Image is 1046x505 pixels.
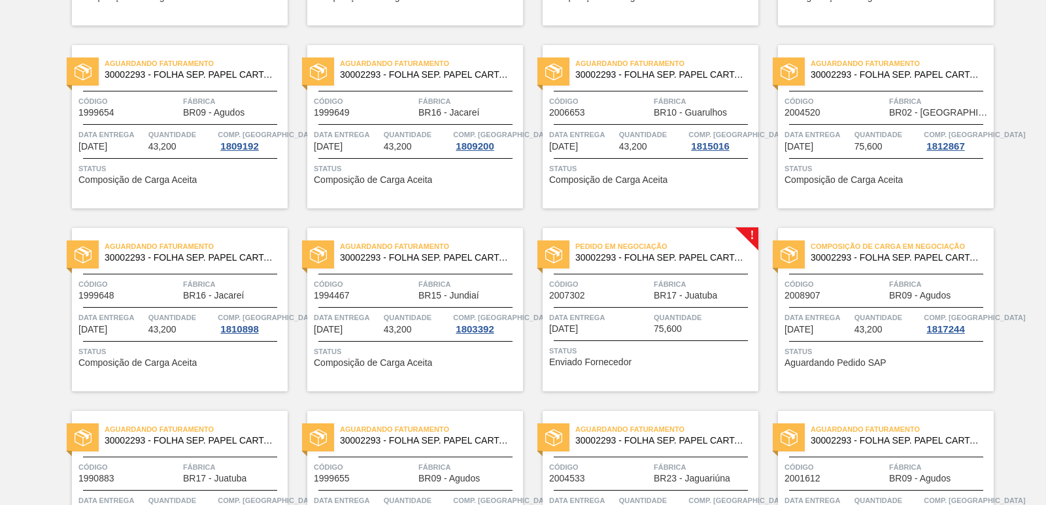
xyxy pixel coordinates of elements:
[183,474,246,483] span: BR17 - Juatuba
[148,142,177,152] span: 43,200
[75,63,92,80] img: status
[453,324,496,334] div: 1803392
[654,95,755,108] span: Fábrica
[105,70,277,80] span: 30002293 - FOLHA SEP. PAPEL CARTAO 1200x1000M 350g
[785,311,851,324] span: Data entrega
[785,291,820,301] span: 2008907
[654,474,730,483] span: BR23 - Jaguariúna
[924,324,967,334] div: 1817244
[889,461,990,474] span: Fábrica
[105,57,288,70] span: Aguardando Faturamento
[811,70,983,80] span: 30002293 - FOLHA SEP. PAPEL CARTAO 1200x1000M 350g
[340,240,523,253] span: Aguardando Faturamento
[758,45,994,208] a: statusAguardando Faturamento30002293 - FOLHA SEP. PAPEL CARTAO 1200x1000M 350gCódigo2004520Fábric...
[654,278,755,291] span: Fábrica
[781,63,798,80] img: status
[78,461,180,474] span: Código
[340,436,513,446] span: 30002293 - FOLHA SEP. PAPEL CARTAO 1200x1000M 350g
[549,162,755,175] span: Status
[218,311,284,334] a: Comp. [GEOGRAPHIC_DATA]1810898
[453,311,554,324] span: Comp. Carga
[418,474,480,483] span: BR09 - Agudos
[314,175,432,185] span: Composição de Carga Aceita
[314,162,520,175] span: Status
[889,278,990,291] span: Fábrica
[811,240,994,253] span: Composição de Carga em Negociação
[549,461,650,474] span: Código
[688,141,732,152] div: 1815016
[148,325,177,334] span: 43,200
[575,436,748,446] span: 30002293 - FOLHA SEP. PAPEL CARTAO 1200x1000M 350g
[183,278,284,291] span: Fábrica
[314,128,380,141] span: Data entrega
[183,108,245,118] span: BR09 - Agudos
[418,108,479,118] span: BR16 - Jacareí
[654,291,717,301] span: BR17 - Juatuba
[78,278,180,291] span: Código
[549,278,650,291] span: Código
[314,95,415,108] span: Código
[785,162,990,175] span: Status
[575,57,758,70] span: Aguardando Faturamento
[183,461,284,474] span: Fábrica
[314,142,343,152] span: 12/09/2025
[310,63,327,80] img: status
[785,325,813,334] span: 17/09/2025
[575,70,748,80] span: 30002293 - FOLHA SEP. PAPEL CARTAO 1200x1000M 350g
[78,128,145,141] span: Data entrega
[418,95,520,108] span: Fábrica
[924,128,1025,141] span: Comp. Carga
[549,175,667,185] span: Composição de Carga Aceita
[105,423,288,436] span: Aguardando Faturamento
[78,108,114,118] span: 1999654
[288,45,523,208] a: statusAguardando Faturamento30002293 - FOLHA SEP. PAPEL CARTAO 1200x1000M 350gCódigo1999649Fábric...
[78,345,284,358] span: Status
[314,358,432,368] span: Composição de Carga Aceita
[314,311,380,324] span: Data entrega
[619,128,686,141] span: Quantidade
[549,291,585,301] span: 2007302
[575,253,748,263] span: 30002293 - FOLHA SEP. PAPEL CARTAO 1200x1000M 350g
[340,253,513,263] span: 30002293 - FOLHA SEP. PAPEL CARTAO 1200x1000M 350g
[78,142,107,152] span: 11/09/2025
[619,142,647,152] span: 43,200
[105,253,277,263] span: 30002293 - FOLHA SEP. PAPEL CARTAO 1200x1000M 350g
[785,474,820,483] span: 2001612
[575,240,758,253] span: Pedido em Negociação
[785,128,851,141] span: Data entrega
[78,175,197,185] span: Composição de Carga Aceita
[654,461,755,474] span: Fábrica
[924,141,967,152] div: 1812867
[889,108,990,118] span: BR02 - Sergipe
[453,128,520,152] a: Comp. [GEOGRAPHIC_DATA]1809200
[340,70,513,80] span: 30002293 - FOLHA SEP. PAPEL CARTAO 1200x1000M 350g
[549,357,632,367] span: Enviado Fornecedor
[549,474,585,483] span: 2004533
[549,324,578,334] span: 17/09/2025
[310,429,327,446] img: status
[549,344,755,357] span: Status
[52,228,288,391] a: statusAguardando Faturamento30002293 - FOLHA SEP. PAPEL CARTAO 1200x1000M 350gCódigo1999648Fábric...
[78,95,180,108] span: Código
[889,474,951,483] span: BR09 - Agudos
[453,311,520,334] a: Comp. [GEOGRAPHIC_DATA]1803392
[340,423,523,436] span: Aguardando Faturamento
[785,175,903,185] span: Composição de Carga Aceita
[854,142,883,152] span: 75,600
[889,291,951,301] span: BR09 - Agudos
[314,291,350,301] span: 1994467
[78,358,197,368] span: Composição de Carga Aceita
[148,128,215,141] span: Quantidade
[575,423,758,436] span: Aguardando Faturamento
[654,324,682,334] span: 75,600
[924,311,990,334] a: Comp. [GEOGRAPHIC_DATA]1817244
[785,108,820,118] span: 2004520
[453,141,496,152] div: 1809200
[688,128,755,152] a: Comp. [GEOGRAPHIC_DATA]1815016
[453,128,554,141] span: Comp. Carga
[924,128,990,152] a: Comp. [GEOGRAPHIC_DATA]1812867
[78,474,114,483] span: 1990883
[314,325,343,334] span: 15/09/2025
[78,291,114,301] span: 1999648
[811,436,983,446] span: 30002293 - FOLHA SEP. PAPEL CARTAO 1200x1000M 350g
